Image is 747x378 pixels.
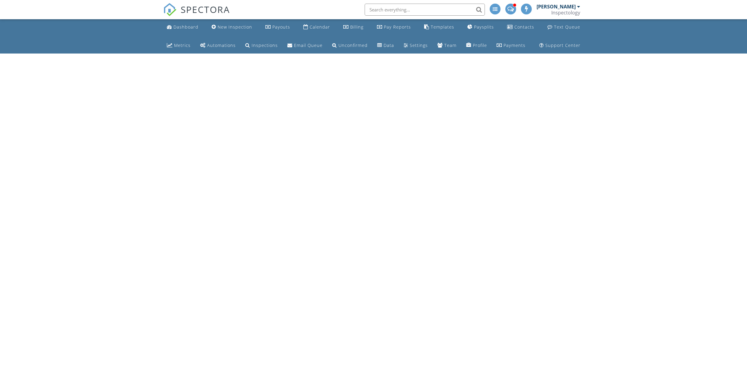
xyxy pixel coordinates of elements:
[330,40,370,51] a: Unconfirmed
[554,24,580,30] div: Text Queue
[163,3,176,16] img: The Best Home Inspection Software - Spectora
[338,42,368,48] div: Unconfirmed
[375,40,396,51] a: Data
[431,24,454,30] div: Templates
[173,24,198,30] div: Dashboard
[464,40,489,51] a: Company Profile
[285,40,325,51] a: Email Queue
[163,8,230,21] a: SPECTORA
[474,24,494,30] div: Paysplits
[252,42,278,48] div: Inspections
[181,3,230,16] span: SPECTORA
[198,40,238,51] a: Automations (Advanced)
[243,40,280,51] a: Inspections
[341,22,366,33] a: Billing
[310,24,330,30] div: Calendar
[174,42,191,48] div: Metrics
[164,22,201,33] a: Dashboard
[494,40,528,51] a: Payments
[545,22,583,33] a: Text Queue
[209,22,255,33] a: New Inspection
[375,22,413,33] a: Pay Reports
[384,42,394,48] div: Data
[263,22,292,33] a: Payouts
[422,22,457,33] a: Templates
[365,4,485,16] input: Search everything...
[444,42,457,48] div: Team
[473,42,487,48] div: Profile
[465,22,496,33] a: Paysplits
[545,42,580,48] div: Support Center
[350,24,363,30] div: Billing
[207,42,236,48] div: Automations
[294,42,323,48] div: Email Queue
[504,42,525,48] div: Payments
[551,10,580,16] div: Inspectology
[272,24,290,30] div: Payouts
[384,24,411,30] div: Pay Reports
[301,22,332,33] a: Calendar
[537,4,576,10] div: [PERSON_NAME]
[537,40,583,51] a: Support Center
[401,40,430,51] a: Settings
[505,22,537,33] a: Contacts
[514,24,534,30] div: Contacts
[435,40,459,51] a: Team
[164,40,193,51] a: Metrics
[218,24,252,30] div: New Inspection
[410,42,428,48] div: Settings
